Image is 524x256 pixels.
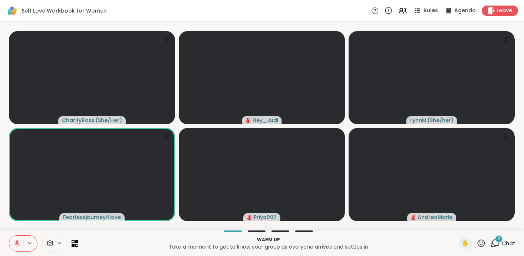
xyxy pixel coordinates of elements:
[454,7,476,14] span: Agenda
[95,117,122,124] span: ( She/Her )
[410,117,426,124] span: LynnM
[462,239,469,248] span: ✋
[83,236,454,243] p: Warm up
[253,117,278,124] span: Hey_Judi
[502,240,515,247] span: Chat
[6,4,19,17] img: ShareWell Logomark
[427,117,454,124] span: ( She/her )
[497,7,512,14] span: Leave
[246,118,251,123] span: audio-muted
[254,213,277,221] span: Priya007
[498,236,500,242] span: 2
[63,213,121,221] span: Fearlessjourney4love
[418,213,452,221] span: AndreaMarie
[62,117,95,124] span: CharityRoss
[83,243,454,250] p: Take a moment to get to know your group as everyone arrives and settles in
[411,215,416,220] span: audio-muted
[22,7,107,14] span: Self Love Workbook for Women
[247,215,252,220] span: audio-muted
[424,7,438,14] span: Rules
